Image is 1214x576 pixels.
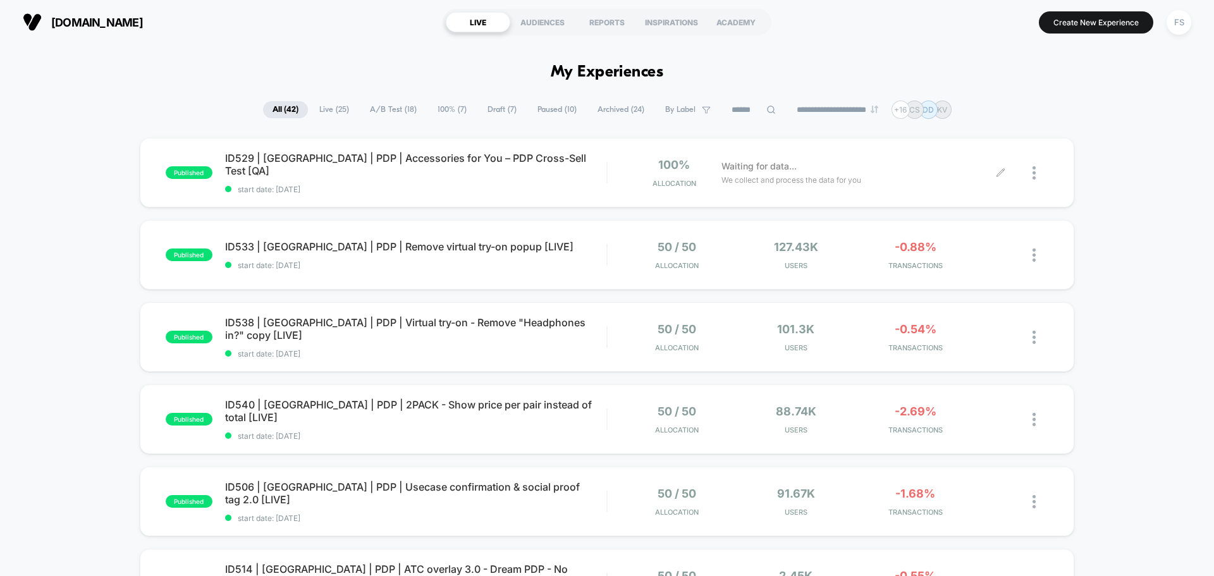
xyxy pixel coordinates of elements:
span: ID538 | [GEOGRAPHIC_DATA] | PDP | Virtual try-on - Remove "Headphones in?" copy [LIVE] [225,316,606,341]
span: 50 / 50 [658,322,696,336]
span: Waiting for data... [721,159,797,173]
span: Allocation [655,508,699,517]
div: + 16 [892,101,910,119]
img: close [1033,331,1036,344]
span: -2.69% [895,405,936,418]
span: 100% [658,158,690,171]
img: close [1033,166,1036,180]
span: published [166,248,212,261]
div: FS [1167,10,1191,35]
div: INSPIRATIONS [639,12,704,32]
span: published [166,166,212,179]
span: ID529 | [GEOGRAPHIC_DATA] | PDP | Accessories for You – PDP Cross-Sell Test [QA] [225,152,606,177]
span: Allocation [655,426,699,434]
span: Paused ( 10 ) [528,101,586,118]
img: end [871,106,878,113]
img: close [1033,248,1036,262]
span: 91.67k [777,487,815,500]
span: start date: [DATE] [225,260,606,270]
span: ID540 | [GEOGRAPHIC_DATA] | PDP | 2PACK - Show price per pair instead of total [LIVE] [225,398,606,424]
span: published [166,413,212,426]
span: ID533 | [GEOGRAPHIC_DATA] | PDP | Remove virtual try-on popup [LIVE] [225,240,606,253]
p: CS [909,105,920,114]
button: FS [1163,9,1195,35]
img: close [1033,413,1036,426]
div: ACADEMY [704,12,768,32]
span: TRANSACTIONS [859,343,972,352]
span: Archived ( 24 ) [588,101,654,118]
span: Users [740,426,853,434]
p: DD [923,105,934,114]
span: 100% ( 7 ) [428,101,476,118]
span: We collect and process the data for you [721,174,861,186]
button: Create New Experience [1039,11,1153,34]
span: TRANSACTIONS [859,508,972,517]
span: 88.74k [776,405,816,418]
span: Live ( 25 ) [310,101,359,118]
span: Allocation [655,261,699,270]
span: start date: [DATE] [225,513,606,523]
span: Users [740,261,853,270]
span: [DOMAIN_NAME] [51,16,143,29]
span: ID506 | [GEOGRAPHIC_DATA] | PDP | Usecase confirmation & social proof tag 2.0 [LIVE] [225,481,606,506]
span: TRANSACTIONS [859,261,972,270]
span: Draft ( 7 ) [478,101,526,118]
span: published [166,495,212,508]
span: Users [740,508,853,517]
span: start date: [DATE] [225,349,606,358]
div: AUDIENCES [510,12,575,32]
span: A/B Test ( 18 ) [360,101,426,118]
p: KV [937,105,947,114]
span: TRANSACTIONS [859,426,972,434]
span: start date: [DATE] [225,185,606,194]
span: 50 / 50 [658,487,696,500]
span: 50 / 50 [658,405,696,418]
span: published [166,331,212,343]
span: start date: [DATE] [225,431,606,441]
span: By Label [665,105,696,114]
div: LIVE [446,12,510,32]
span: -0.54% [895,322,936,336]
span: Allocation [655,343,699,352]
span: -0.88% [895,240,936,254]
span: Users [740,343,853,352]
div: REPORTS [575,12,639,32]
span: 101.3k [777,322,814,336]
span: -1.68% [895,487,935,500]
span: 50 / 50 [658,240,696,254]
img: Visually logo [23,13,42,32]
h1: My Experiences [551,63,664,82]
span: All ( 42 ) [263,101,308,118]
button: [DOMAIN_NAME] [19,12,147,32]
img: close [1033,495,1036,508]
span: 127.43k [774,240,818,254]
span: Allocation [653,179,696,188]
